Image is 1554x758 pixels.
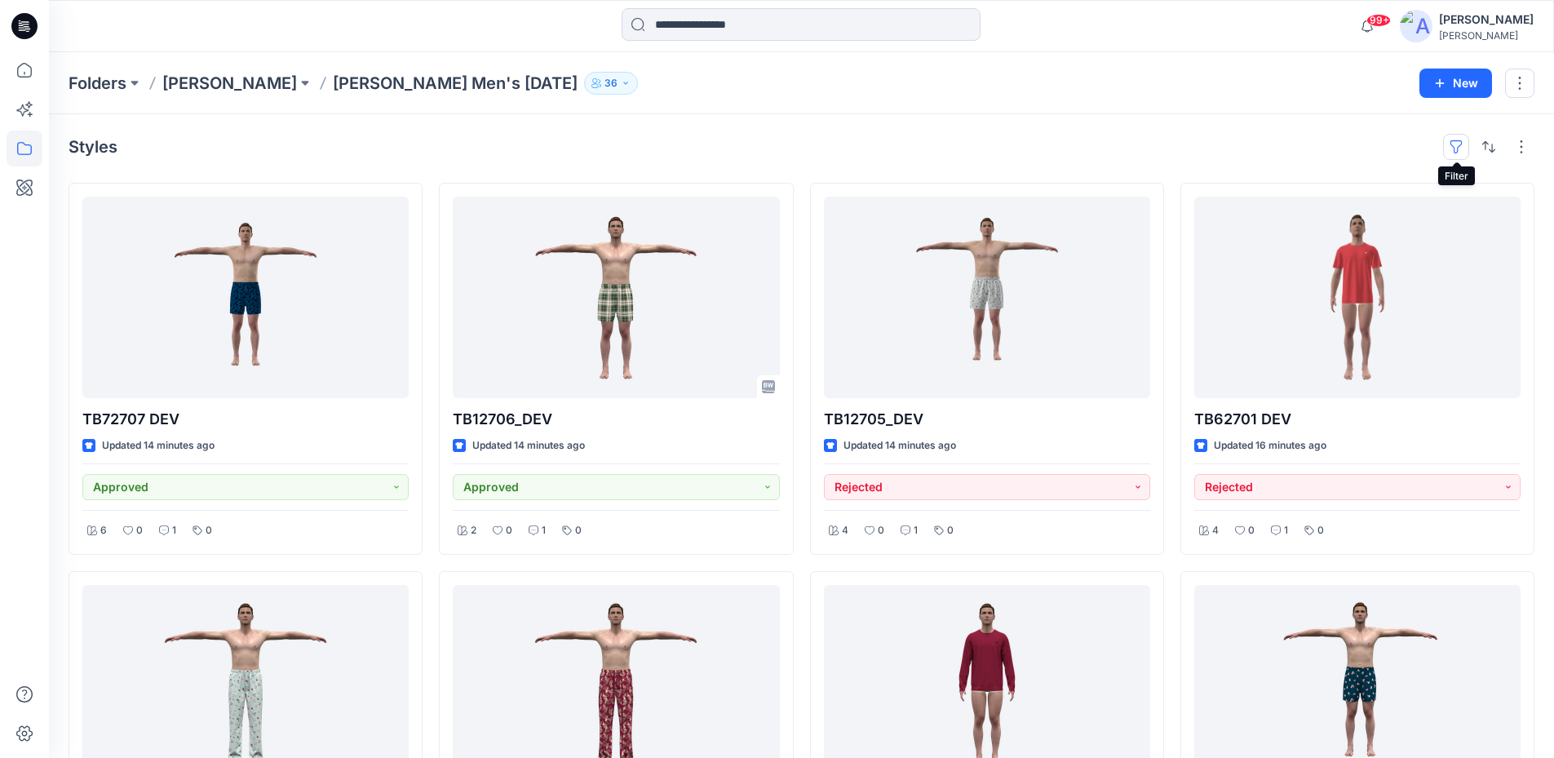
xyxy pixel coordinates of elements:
[102,437,215,454] p: Updated 14 minutes ago
[584,72,638,95] button: 36
[1439,10,1534,29] div: [PERSON_NAME]
[333,72,578,95] p: [PERSON_NAME] Men's [DATE]
[542,522,546,539] p: 1
[842,522,848,539] p: 4
[947,522,954,539] p: 0
[843,437,956,454] p: Updated 14 minutes ago
[1194,408,1521,431] p: TB62701 DEV
[453,408,779,431] p: TB12706_DEV
[69,137,117,157] h4: Styles
[100,522,107,539] p: 6
[878,522,884,539] p: 0
[453,197,779,398] a: TB12706_DEV
[136,522,143,539] p: 0
[824,197,1150,398] a: TB12705_DEV
[506,522,512,539] p: 0
[162,72,297,95] a: [PERSON_NAME]
[1419,69,1492,98] button: New
[1194,197,1521,398] a: TB62701 DEV
[914,522,918,539] p: 1
[1248,522,1255,539] p: 0
[1212,522,1219,539] p: 4
[1284,522,1288,539] p: 1
[1214,437,1326,454] p: Updated 16 minutes ago
[82,408,409,431] p: TB72707 DEV
[824,408,1150,431] p: TB12705_DEV
[1400,10,1432,42] img: avatar
[172,522,176,539] p: 1
[604,74,618,92] p: 36
[1317,522,1324,539] p: 0
[82,197,409,398] a: TB72707 DEV
[1439,29,1534,42] div: [PERSON_NAME]
[69,72,126,95] a: Folders
[471,522,476,539] p: 2
[1366,14,1391,27] span: 99+
[575,522,582,539] p: 0
[472,437,585,454] p: Updated 14 minutes ago
[206,522,212,539] p: 0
